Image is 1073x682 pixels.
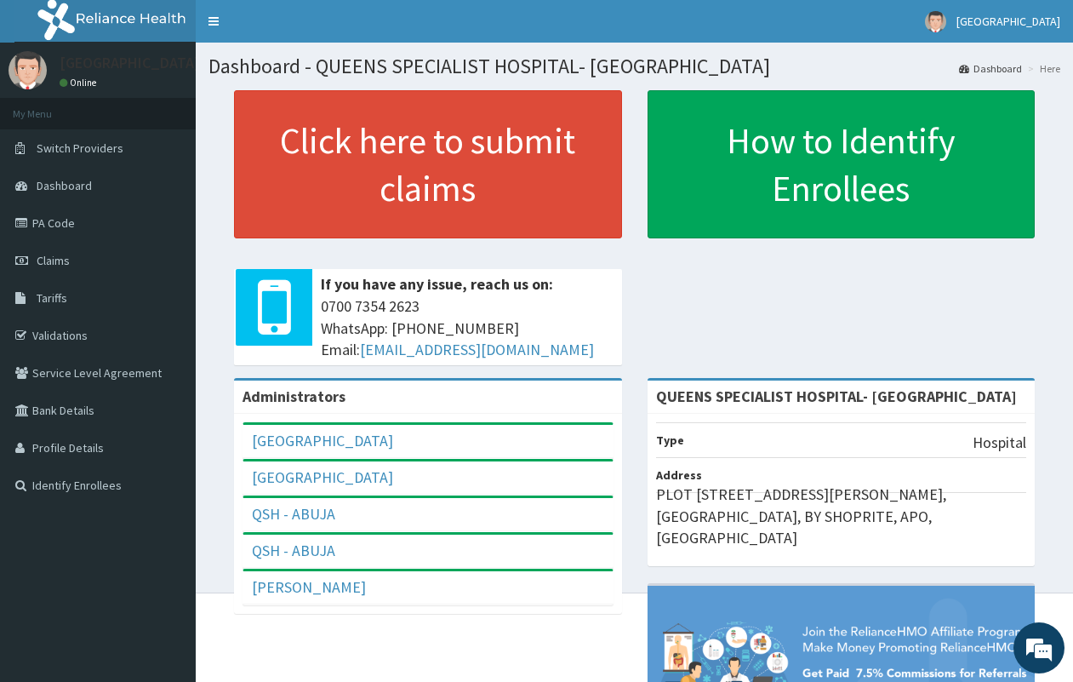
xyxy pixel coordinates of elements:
p: PLOT [STREET_ADDRESS][PERSON_NAME], [GEOGRAPHIC_DATA], BY SHOPRITE, APO, [GEOGRAPHIC_DATA] [656,484,1027,549]
a: [EMAIL_ADDRESS][DOMAIN_NAME] [360,340,594,359]
b: Administrators [243,387,345,406]
p: [GEOGRAPHIC_DATA] [60,55,200,71]
a: Click here to submit claims [234,90,622,238]
li: Here [1024,61,1060,76]
strong: QUEENS SPECIALIST HOSPITAL- [GEOGRAPHIC_DATA] [656,387,1017,406]
a: QSH - ABUJA [252,541,335,560]
b: If you have any issue, reach us on: [321,274,553,294]
span: Tariffs [37,290,67,306]
img: User Image [925,11,946,32]
a: QSH - ABUJA [252,504,335,524]
h1: Dashboard - QUEENS SPECIALIST HOSPITAL- [GEOGRAPHIC_DATA] [208,55,1060,77]
a: Online [60,77,100,89]
span: Claims [37,253,70,268]
p: Hospital [973,432,1026,454]
span: Switch Providers [37,140,123,156]
a: [GEOGRAPHIC_DATA] [252,467,393,487]
img: User Image [9,51,47,89]
a: How to Identify Enrollees [648,90,1036,238]
a: [GEOGRAPHIC_DATA] [252,431,393,450]
span: [GEOGRAPHIC_DATA] [956,14,1060,29]
b: Address [656,467,702,483]
a: [PERSON_NAME] [252,577,366,597]
a: Dashboard [959,61,1022,76]
span: 0700 7354 2623 WhatsApp: [PHONE_NUMBER] Email: [321,295,614,361]
span: Dashboard [37,178,92,193]
b: Type [656,433,684,448]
